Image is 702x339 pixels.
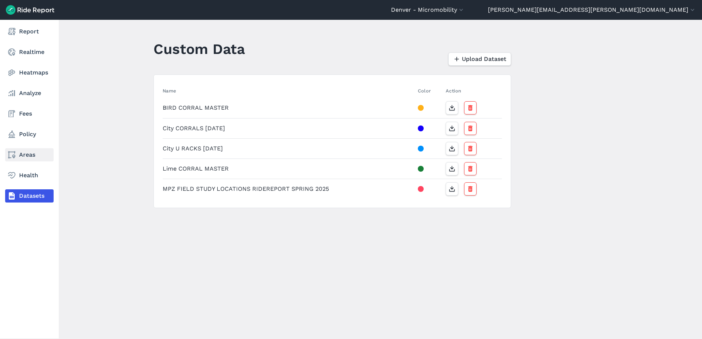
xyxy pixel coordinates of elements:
[163,118,415,138] td: City CORRALS [DATE]
[5,169,54,182] a: Health
[415,84,443,98] th: Color
[5,148,54,161] a: Areas
[488,6,696,14] button: [PERSON_NAME][EMAIL_ADDRESS][PERSON_NAME][DOMAIN_NAME]
[5,66,54,79] a: Heatmaps
[448,52,511,66] button: Upload Dataset
[5,45,54,59] a: Realtime
[5,128,54,141] a: Policy
[163,98,415,118] td: BIRD CORRAL MASTER
[462,55,506,63] span: Upload Dataset
[163,138,415,158] td: City U RACKS [DATE]
[5,107,54,120] a: Fees
[5,25,54,38] a: Report
[163,179,415,199] td: MPZ FIELD STUDY LOCATIONS RIDEREPORT SPRING 2025
[163,84,415,98] th: Name
[153,39,245,59] h1: Custom Data
[5,87,54,100] a: Analyze
[5,189,54,203] a: Datasets
[6,5,54,15] img: Ride Report
[163,158,415,179] td: Lime CORRAL MASTER
[443,84,502,98] th: Action
[391,6,465,14] button: Denver - Micromobility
